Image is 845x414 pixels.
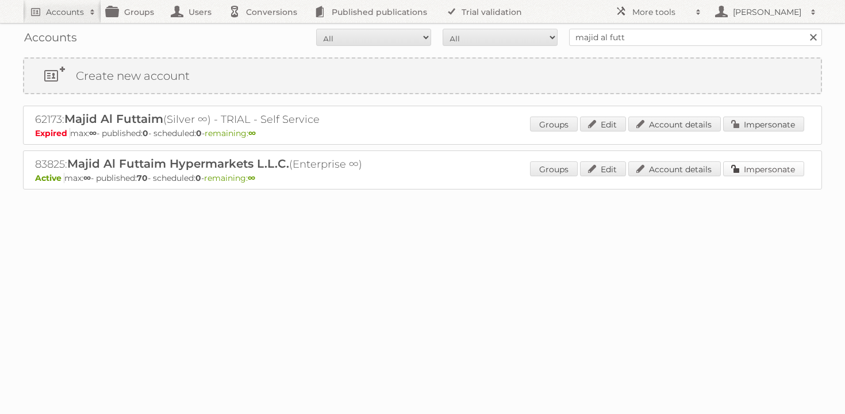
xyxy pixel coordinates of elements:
[67,157,289,171] span: Majid Al Futtaim Hypermarkets L.L.C.
[723,117,804,131] a: Impersonate
[35,173,64,183] span: Active
[628,117,721,131] a: Account details
[35,128,70,138] span: Expired
[46,6,84,18] h2: Accounts
[35,112,437,127] h2: 62173: (Silver ∞) - TRIAL - Self Service
[632,6,690,18] h2: More tools
[89,128,97,138] strong: ∞
[83,173,91,183] strong: ∞
[628,161,721,176] a: Account details
[137,173,148,183] strong: 70
[35,128,810,138] p: max: - published: - scheduled: -
[143,128,148,138] strong: 0
[248,173,255,183] strong: ∞
[580,117,626,131] a: Edit
[35,157,437,172] h2: 83825: (Enterprise ∞)
[205,128,256,138] span: remaining:
[195,173,201,183] strong: 0
[35,173,810,183] p: max: - published: - scheduled: -
[204,173,255,183] span: remaining:
[248,128,256,138] strong: ∞
[723,161,804,176] a: Impersonate
[196,128,202,138] strong: 0
[530,161,578,176] a: Groups
[24,59,821,93] a: Create new account
[580,161,626,176] a: Edit
[530,117,578,131] a: Groups
[730,6,805,18] h2: [PERSON_NAME]
[64,112,163,126] span: Majid Al Futtaim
